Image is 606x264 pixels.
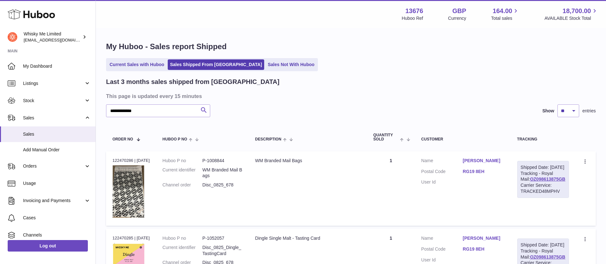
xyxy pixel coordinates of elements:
[203,182,242,188] dd: Disc_0825_678
[163,245,203,257] dt: Current identifier
[163,137,187,141] span: Huboo P no
[517,137,569,141] div: Tracking
[255,137,281,141] span: Description
[463,246,504,252] a: RG19 8EH
[23,80,84,87] span: Listings
[112,158,150,163] div: 122470286 | [DATE]
[23,63,91,69] span: My Dashboard
[23,180,91,186] span: Usage
[421,158,463,165] dt: Name
[463,158,504,164] a: [PERSON_NAME]
[106,41,596,52] h1: My Huboo - Sales report Shipped
[163,182,203,188] dt: Channel order
[542,108,554,114] label: Show
[544,15,598,21] span: AVAILABLE Stock Total
[23,215,91,221] span: Cases
[24,37,94,42] span: [EMAIL_ADDRESS][DOMAIN_NAME]
[8,32,17,42] img: internalAdmin-13676@internal.huboo.com
[582,108,596,114] span: entries
[265,59,317,70] a: Sales Not With Huboo
[203,158,242,164] dd: P-1008844
[106,78,280,86] h2: Last 3 months sales shipped from [GEOGRAPHIC_DATA]
[23,163,84,169] span: Orders
[452,7,466,15] strong: GBP
[421,179,463,185] dt: User Id
[112,137,133,141] span: Order No
[23,98,84,104] span: Stock
[24,31,81,43] div: Whisky Me Limited
[106,93,594,100] h3: This page is updated every 15 minutes
[203,167,242,179] dd: WM Branded Mail Bags
[421,257,463,263] dt: User Id
[421,246,463,254] dt: Postal Code
[23,147,91,153] span: Add Manual Order
[530,177,565,182] a: OZ098613875GB
[112,235,150,241] div: 122470285 | [DATE]
[23,198,84,204] span: Invoicing and Payments
[491,15,519,21] span: Total sales
[448,15,466,21] div: Currency
[493,7,512,15] span: 164.00
[168,59,264,70] a: Sales Shipped From [GEOGRAPHIC_DATA]
[402,15,423,21] div: Huboo Ref
[463,235,504,241] a: [PERSON_NAME]
[107,59,166,70] a: Current Sales with Huboo
[563,7,591,15] span: 18,700.00
[23,232,91,238] span: Channels
[163,235,203,241] dt: Huboo P no
[23,115,84,121] span: Sales
[163,167,203,179] dt: Current identifier
[517,161,569,198] div: Tracking - Royal Mail:
[421,235,463,243] dt: Name
[373,133,399,141] span: Quantity Sold
[544,7,598,21] a: 18,700.00 AVAILABLE Stock Total
[463,169,504,175] a: RG19 8EH
[421,137,504,141] div: Customer
[163,158,203,164] dt: Huboo P no
[8,240,88,252] a: Log out
[521,164,565,170] div: Shipped Date: [DATE]
[421,169,463,176] dt: Postal Code
[23,131,91,137] span: Sales
[521,182,565,194] div: Carrier Service: TRACKED48MPHV
[203,235,242,241] dd: P-1052057
[521,242,565,248] div: Shipped Date: [DATE]
[203,245,242,257] dd: Disc_0825_Dingle_TastingCard
[530,254,565,260] a: OZ098613875GB
[255,235,361,241] div: Dingle Single Malt - Tasting Card
[405,7,423,15] strong: 13676
[255,158,361,164] div: WM Branded Mail Bags
[491,7,519,21] a: 164.00 Total sales
[367,151,415,226] td: 1
[112,165,144,218] img: 1725358317.png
